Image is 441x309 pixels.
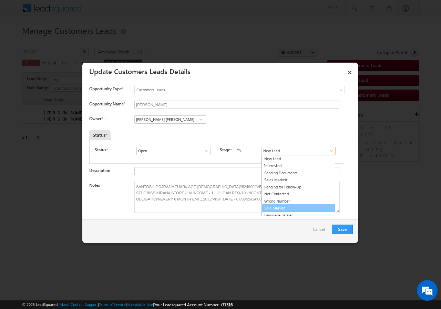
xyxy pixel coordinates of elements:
[95,147,106,153] label: Status
[261,204,335,212] a: Sale Marked
[325,147,334,154] a: Show All Items
[127,302,153,307] a: Acceptable Use
[36,36,116,45] div: Leave a message
[113,3,130,20] div: Minimize live chat window
[222,302,233,307] span: 77516
[89,183,100,188] label: Notes
[262,155,335,163] a: New Lead
[135,87,317,93] span: Customers Leads
[89,168,110,173] label: Description
[99,302,126,307] a: Terms of Service
[89,130,111,140] div: Status
[220,147,230,153] label: Stage
[261,147,336,155] input: Type to Search
[89,86,122,92] span: Opportunity Type
[262,184,335,191] a: Pending for Follow-Up
[262,169,335,177] a: Pending Documents
[89,101,125,106] label: Opportunity Name
[200,147,209,154] a: Show All Items
[262,176,335,184] a: Sales Marked
[332,225,353,234] button: Save
[134,86,345,94] a: Customers Leads
[262,212,335,219] a: Language Barrier
[262,162,335,169] a: Interested
[89,66,191,76] a: Update Customers Leads Details
[262,190,335,198] a: Not Contacted
[9,64,126,206] textarea: Type your message and click 'Submit'
[313,225,328,238] a: Cancel
[101,212,125,222] em: Submit
[71,302,98,307] a: Contact Support
[262,198,335,205] a: Wrong Number
[22,301,233,308] span: © 2025 LeadSquared | | | | |
[12,36,29,45] img: d_60004797649_company_0_60004797649
[134,115,206,124] input: Type to Search
[89,116,103,121] label: Owner
[154,302,233,307] span: Your Leadsquared Account Number is
[136,147,211,155] input: Type to Search
[60,302,70,307] a: About
[344,65,356,77] a: ×
[196,116,205,123] a: Show All Items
